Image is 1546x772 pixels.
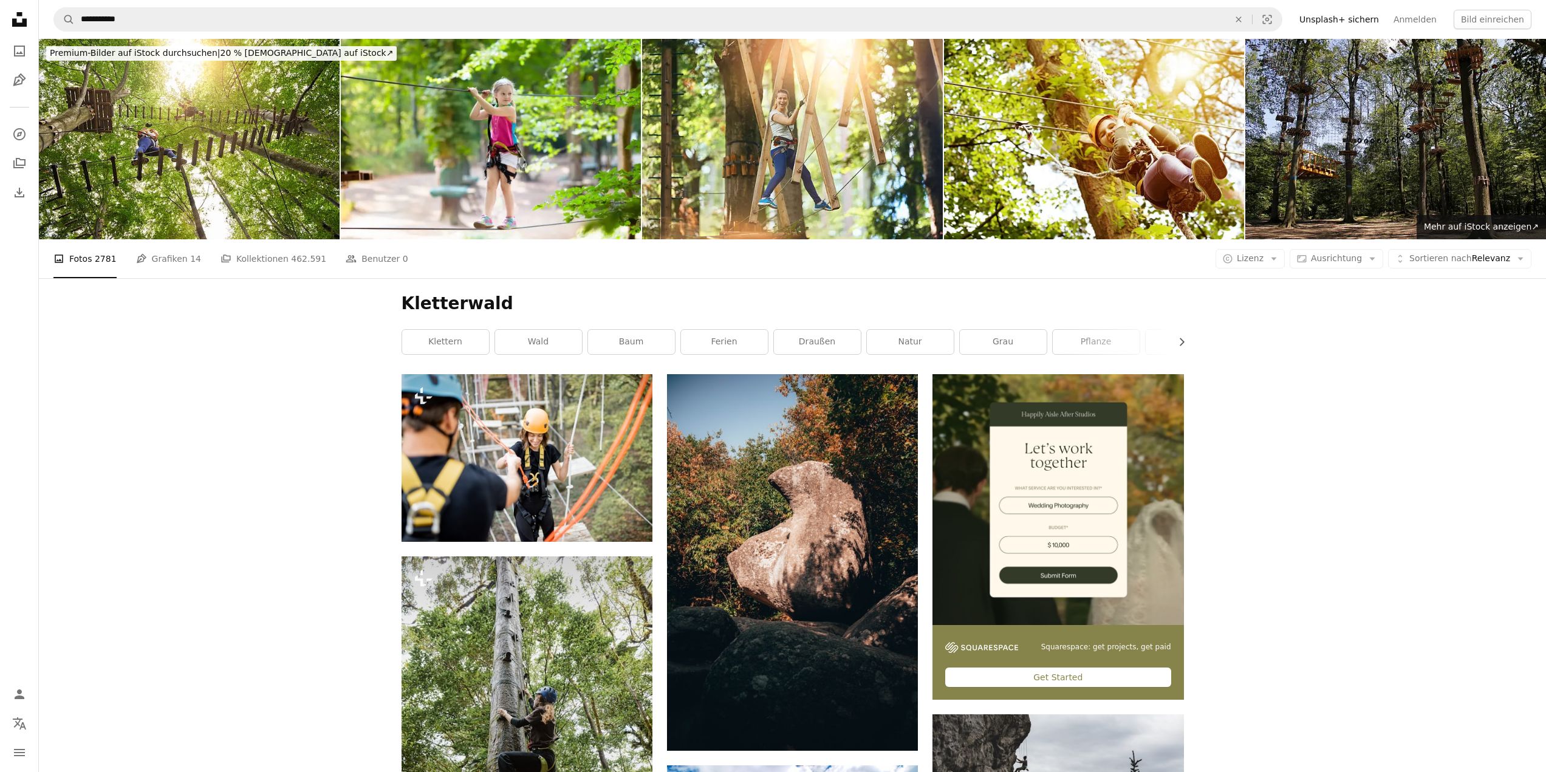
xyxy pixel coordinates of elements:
[50,48,221,58] span: Premium-Bilder auf iStock durchsuchen |
[53,7,1282,32] form: Finden Sie Bildmaterial auf der ganzen Webseite
[7,151,32,176] a: Kollektionen
[667,374,918,751] img: ein großer Felsbrocken vor Bäumen
[136,239,201,278] a: Grafiken 14
[681,330,768,354] a: Ferien
[1311,253,1362,263] span: Ausrichtung
[1424,222,1539,231] span: Mehr auf iStock anzeigen ↗
[945,642,1018,653] img: file-1747939142011-51e5cc87e3c9
[667,556,918,567] a: ein großer Felsbrocken vor Bäumen
[1409,253,1510,265] span: Relevanz
[7,711,32,736] button: Sprache
[7,740,32,765] button: Menü
[402,739,652,750] a: Eine Frau, die an der Seite eines Baumes klettert
[588,330,675,354] a: Baum
[1041,642,1171,652] span: Squarespace: get projects, get paid
[1290,249,1383,268] button: Ausrichtung
[403,252,408,265] span: 0
[402,293,1184,315] h1: Kletterwald
[1388,249,1531,268] button: Sortieren nachRelevanz
[346,239,408,278] a: Benutzer 0
[932,374,1183,700] a: Squarespace: get projects, get paidGet Started
[7,122,32,146] a: Entdecken
[1386,10,1444,29] a: Anmelden
[1216,249,1285,268] button: Lizenz
[1225,8,1252,31] button: Löschen
[7,68,32,92] a: Grafiken
[932,374,1183,625] img: file-1747939393036-2c53a76c450aimage
[7,682,32,706] a: Anmelden / Registrieren
[402,452,652,463] a: Gut ausgestatteter Mann und Frau mit aktiver Erholung, Kletterseile im Park mit Hindernissen im F...
[1237,253,1264,263] span: Lizenz
[1146,330,1233,354] a: Berg
[291,252,326,265] span: 462.591
[1171,330,1184,354] button: Liste nach rechts verschieben
[54,8,75,31] button: Unsplash suchen
[495,330,582,354] a: Wald
[1292,10,1386,29] a: Unsplash+ sichern
[39,39,404,68] a: Premium-Bilder auf iStock durchsuchen|20 % [DEMOGRAPHIC_DATA] auf iStock↗
[1417,215,1546,239] a: Mehr auf iStock anzeigen↗
[944,39,1245,239] img: Mädchen, die Spaß in der Natur-Abenteuerpark
[945,668,1171,687] div: Get Started
[1053,330,1140,354] a: Pflanze
[867,330,954,354] a: Natur
[50,48,393,58] span: 20 % [DEMOGRAPHIC_DATA] auf iStock ↗
[190,252,201,265] span: 14
[1245,39,1546,239] img: Klettern Wald der Kluet (heersbrandt)
[402,374,652,542] img: Gut ausgestatteter Mann und Frau mit aktiver Erholung, Kletterseile im Park mit Hindernissen im F...
[642,39,943,239] img: Genießen Sie die Aktivitäten
[774,330,861,354] a: draußen
[1253,8,1282,31] button: Visuelle Suche
[39,39,340,239] img: Genießen Sie das Abenteuer
[341,39,641,239] img: Kind im Adventure Park. Kinder Klettern Klettersteig.
[7,180,32,205] a: Bisherige Downloads
[960,330,1047,354] a: grau
[1409,253,1472,263] span: Sortieren nach
[1454,10,1531,29] button: Bild einreichen
[7,39,32,63] a: Fotos
[221,239,326,278] a: Kollektionen 462.591
[402,330,489,354] a: Klettern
